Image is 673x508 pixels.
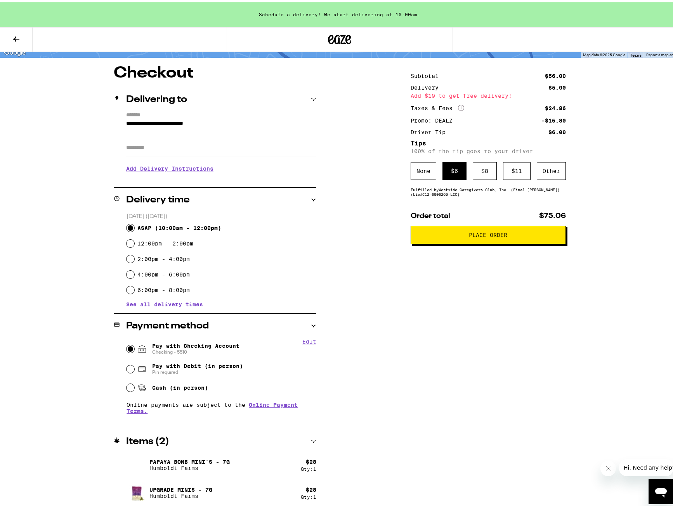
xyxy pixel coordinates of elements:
label: 2:00pm - 4:00pm [137,254,190,260]
div: Taxes & Fees [411,102,464,109]
label: 4:00pm - 6:00pm [137,269,190,275]
span: Place Order [469,230,508,235]
span: ASAP ( 10:00am - 12:00pm ) [137,223,221,229]
p: We'll contact you at [PHONE_NUMBER] when we arrive [126,175,316,181]
div: $ 28 [306,456,316,463]
button: Place Order [411,223,566,242]
div: Delivery [411,83,444,88]
div: $ 11 [503,160,531,178]
img: Google [2,45,28,55]
p: Online payments are subject to the [127,399,316,412]
div: -$16.80 [541,116,566,121]
a: Terms [630,50,642,55]
div: None [411,160,436,178]
div: $ 8 [473,160,497,178]
span: Pay with Checking Account [152,340,239,353]
button: See all delivery times [126,299,203,305]
img: Papaya Bomb Mini's - 7g [126,452,148,473]
span: Map data ©2025 Google [583,50,625,55]
p: 100% of the tip goes to your driver [411,146,566,152]
div: $56.00 [545,71,566,76]
span: Hi. Need any help? [5,5,56,12]
label: 6:00pm - 8:00pm [137,285,190,291]
div: Add $19 to get free delivery! [411,91,566,96]
span: Cash (in person) [152,382,208,389]
h2: Delivery time [126,193,190,202]
span: $75.06 [539,210,566,217]
p: Papaya Bomb Mini's - 7g [149,456,230,463]
img: Upgrade Minis - 7g [126,480,148,501]
div: Promo: DEALZ [411,116,458,121]
p: [DATE] ([DATE]) [127,211,316,218]
a: Open this area in Google Maps (opens a new window) [2,45,28,55]
h1: Checkout [114,63,316,79]
p: Humboldt Farms [149,491,212,497]
h3: Add Delivery Instructions [126,157,316,175]
div: Fulfilled by Westside Caregivers Club, Inc. (Final [PERSON_NAME]) (Lic# C12-0000266-LIC ) [411,185,566,194]
div: Other [537,160,566,178]
div: Qty: 1 [301,492,316,497]
span: Pin required [152,367,243,373]
div: $ 6 [442,160,467,178]
button: Edit [302,336,316,342]
div: Driver Tip [411,127,451,133]
label: 12:00pm - 2:00pm [137,238,193,244]
span: Checking - 5510 [152,347,239,353]
div: $6.00 [548,127,566,133]
h2: Payment method [126,319,209,328]
span: Order total [411,210,450,217]
div: Qty: 1 [301,464,316,469]
div: Subtotal [411,71,444,76]
iframe: Close message [600,458,616,474]
a: Online Payment Terms. [127,399,298,412]
p: Humboldt Farms [149,463,230,469]
h5: Tips [411,138,566,144]
p: Upgrade Minis - 7g [149,484,212,491]
div: $ 28 [306,484,316,491]
h2: Items ( 2 ) [126,435,169,444]
div: $5.00 [548,83,566,88]
div: $24.86 [545,103,566,109]
span: Pay with Debit (in person) [152,361,243,367]
h2: Delivering to [126,93,187,102]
